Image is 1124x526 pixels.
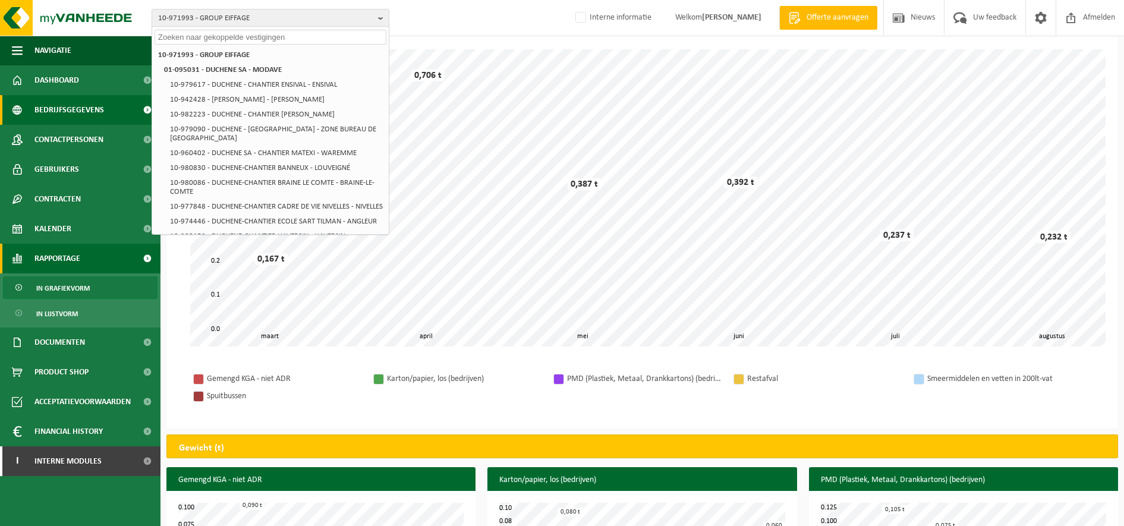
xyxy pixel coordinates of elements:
[34,387,131,417] span: Acceptatievoorwaarden
[207,371,361,386] div: Gemengd KGA - niet ADR
[166,92,386,107] li: 10-942428 - [PERSON_NAME] - [PERSON_NAME]
[487,467,796,493] h3: Karton/papier, los (bedrijven)
[927,371,1082,386] div: Smeermiddelen en vetten in 200lt-vat
[166,214,386,229] li: 10-974446 - DUCHENE-CHANTIER ECOLE SART TILMAN - ANGLEUR
[34,155,79,184] span: Gebruikers
[880,229,914,241] div: 0,237 t
[164,66,282,74] strong: 01-095031 - DUCHENE SA - MODAVE
[882,505,908,514] div: 0,105 t
[254,253,288,265] div: 0,167 t
[207,389,361,404] div: Spuitbussen
[3,302,158,325] a: In lijstvorm
[573,9,651,27] label: Interne informatie
[166,229,386,244] li: 10-980159 - DUCHENE-CHANTIER HAVERSIN - HAVERSIN
[34,125,103,155] span: Contactpersonen
[411,70,445,81] div: 0,706 t
[804,12,871,24] span: Offerte aanvragen
[240,501,265,510] div: 0,090 t
[167,435,236,461] h2: Gewicht (t)
[387,371,541,386] div: Karton/papier, los (bedrijven)
[3,276,158,299] a: In grafiekvorm
[36,303,78,325] span: In lijstvorm
[558,508,583,516] div: 0,080 t
[809,467,1118,493] h3: PMD (Plastiek, Metaal, Drankkartons) (bedrijven)
[34,417,103,446] span: Financial History
[166,122,386,146] li: 10-979090 - DUCHENE - [GEOGRAPHIC_DATA] - ZONE BUREAU DE [GEOGRAPHIC_DATA]
[166,199,386,214] li: 10-977848 - DUCHENE-CHANTIER CADRE DE VIE NIVELLES - NIVELLES
[166,107,386,122] li: 10-982223 - DUCHENE - CHANTIER [PERSON_NAME]
[34,214,71,244] span: Kalender
[702,13,761,22] strong: [PERSON_NAME]
[158,10,373,27] span: 10-971993 - GROUP EIFFAGE
[166,160,386,175] li: 10-980830 - DUCHENE-CHANTIER BANNEUX - LOUVEIGNÉ
[568,178,601,190] div: 0,387 t
[12,446,23,476] span: I
[34,446,102,476] span: Interne modules
[34,357,89,387] span: Product Shop
[166,467,476,493] h3: Gemengd KGA - niet ADR
[166,175,386,199] li: 10-980086 - DUCHENE-CHANTIER BRAINE LE COMTE - BRAINE-LE-COMTE
[567,371,722,386] div: PMD (Plastiek, Metaal, Drankkartons) (bedrijven)
[155,30,386,45] input: Zoeken naar gekoppelde vestigingen
[34,327,85,357] span: Documenten
[1037,231,1071,243] div: 0,232 t
[34,65,79,95] span: Dashboard
[152,9,389,27] button: 10-971993 - GROUP EIFFAGE
[166,77,386,92] li: 10-979617 - DUCHENE - CHANTIER ENSIVAL - ENSIVAL
[747,371,902,386] div: Restafval
[34,244,80,273] span: Rapportage
[155,48,386,62] li: 10-971993 - GROUP EIFFAGE
[34,36,71,65] span: Navigatie
[166,146,386,160] li: 10-960402 - DUCHENE SA - CHANTIER MATEXI - WAREMME
[34,95,104,125] span: Bedrijfsgegevens
[724,177,757,188] div: 0,392 t
[34,184,81,214] span: Contracten
[36,277,90,300] span: In grafiekvorm
[779,6,877,30] a: Offerte aanvragen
